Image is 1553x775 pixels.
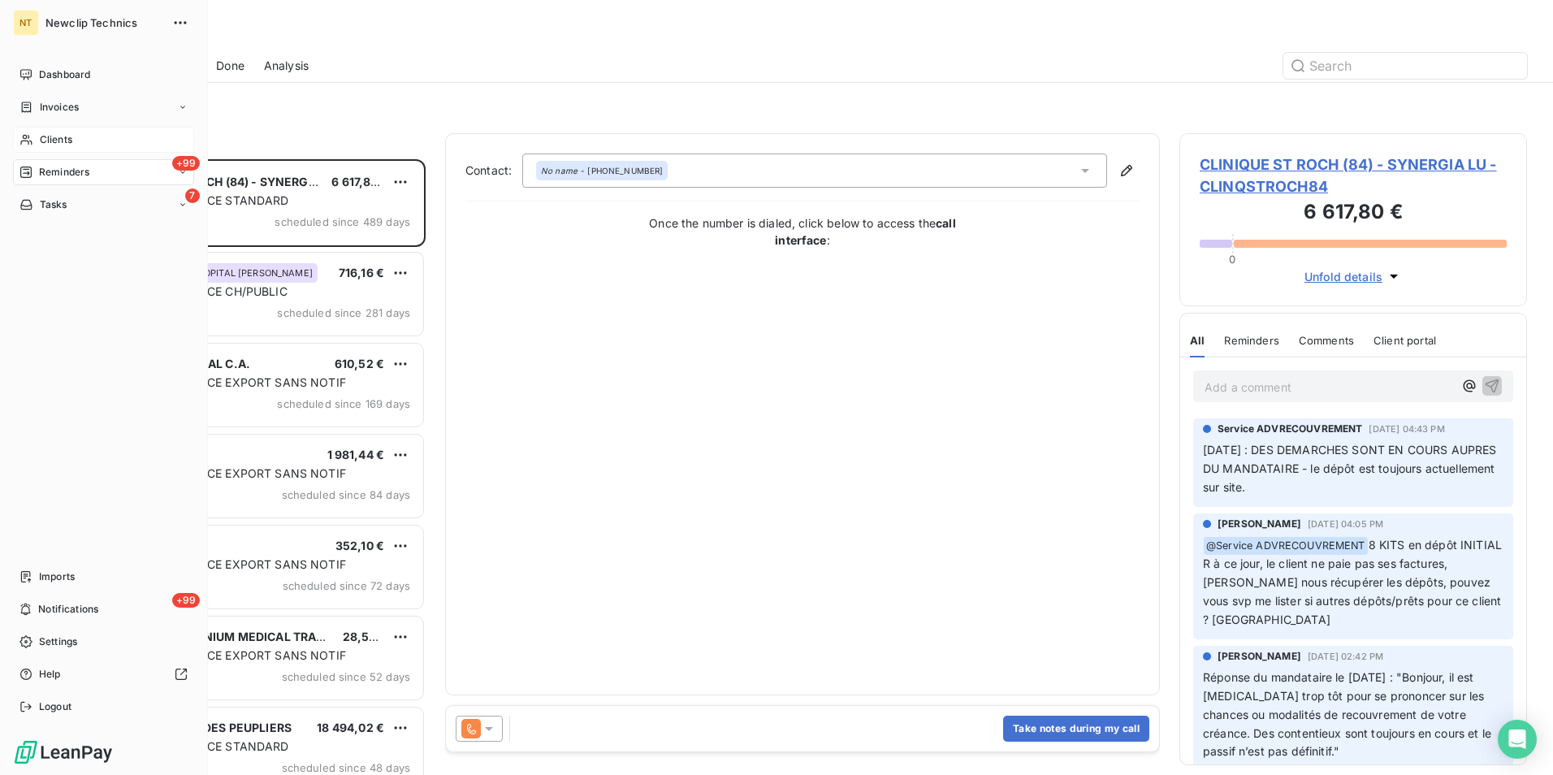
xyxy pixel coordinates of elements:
span: 18 494,02 € [317,721,384,734]
span: 7 [185,188,200,203]
span: PLAN DE RELANCE EXPORT SANS NOTIF [116,648,346,662]
span: PLAN DE RELANCE EXPORT SANS NOTIF [116,466,346,480]
span: scheduled since 72 days [283,579,410,592]
span: 610,52 € [335,357,384,370]
span: 1 981,44 € [327,448,385,461]
button: Take notes during my call [1003,716,1149,742]
span: +99 [172,156,200,171]
span: Unfold details [1304,268,1382,285]
span: APHP - HOPITAL [PERSON_NAME] [163,268,313,278]
span: PLAN DE RELANCE EXPORT SANS NOTIF [116,557,346,571]
span: Service ADVRECOUVREMENT [1218,422,1362,436]
span: PLAN DE RELANCE EXPORT SANS NOTIF [116,375,346,389]
span: Dashboard [39,67,90,82]
label: Contact: [465,162,522,179]
span: [DATE] 04:05 PM [1308,519,1383,529]
span: Invoices [40,100,79,115]
span: scheduled since 281 days [277,306,410,319]
span: Done [216,58,244,74]
span: [PERSON_NAME] [1218,649,1301,664]
span: Notifications [38,602,98,617]
span: Client portal [1373,334,1436,347]
span: Clients [40,132,72,147]
span: Reminders [1224,334,1278,347]
span: Logout [39,699,71,714]
span: 6 617,80 € [331,175,389,188]
span: Help [39,667,61,682]
span: [PERSON_NAME] [1218,517,1301,531]
div: NT [13,10,39,36]
div: - [PHONE_NUMBER] [541,165,663,176]
span: scheduled since 52 days [282,670,410,683]
span: scheduled since 169 days [277,397,410,410]
span: [DATE] 02:42 PM [1308,652,1383,661]
div: grid [78,159,426,775]
span: Réponse du mandataire le [DATE] : "Bonjour, il est [MEDICAL_DATA] trop tôt pour se prononcer sur ... [1203,670,1495,759]
span: Analysis [264,58,309,74]
span: Imports [39,569,75,584]
span: All [1190,334,1205,347]
p: Once the number is dialed, click below to access the : [640,214,965,249]
span: 716,16 € [339,266,384,279]
span: Reminders [39,165,89,180]
span: CLINIQUE ST ROCH (84) - SYNERGIA LU - CLINQSTROCH84 [1200,154,1507,197]
img: Logo LeanPay [13,739,114,765]
span: 352,10 € [335,539,384,552]
span: [DATE] : DES DEMARCHES SONT EN COURS AUPRES DU MANDATAIRE - le dépôt est toujours actuellement su... [1203,443,1500,494]
input: Search [1283,53,1527,79]
em: No name [541,165,578,176]
span: scheduled since 84 days [282,488,410,501]
span: scheduled since 489 days [275,215,410,228]
span: 0 [1229,253,1235,266]
span: Tasks [40,197,67,212]
span: Newclip Technics [45,16,162,29]
span: +99 [172,593,200,608]
span: 8 KITS en dépôt INITIAL R à ce jour, le client ne paie pas ses factures, [PERSON_NAME] nous récup... [1203,538,1505,627]
span: 28,50 € [343,630,387,643]
span: ARABIAN MILLENIUM MEDICAL TRADING [115,630,346,643]
span: CLINIQUE ST ROCH (84) - SYNERGIA LU [115,175,337,188]
span: scheduled since 48 days [282,761,410,774]
h3: 6 617,80 € [1200,197,1507,230]
div: Open Intercom Messenger [1498,720,1537,759]
span: Settings [39,634,77,649]
span: Comments [1299,334,1354,347]
span: [DATE] 04:43 PM [1369,424,1444,434]
button: Unfold details [1300,267,1407,286]
span: @ Service ADVRECOUVREMENT [1204,537,1368,556]
a: Help [13,661,194,687]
